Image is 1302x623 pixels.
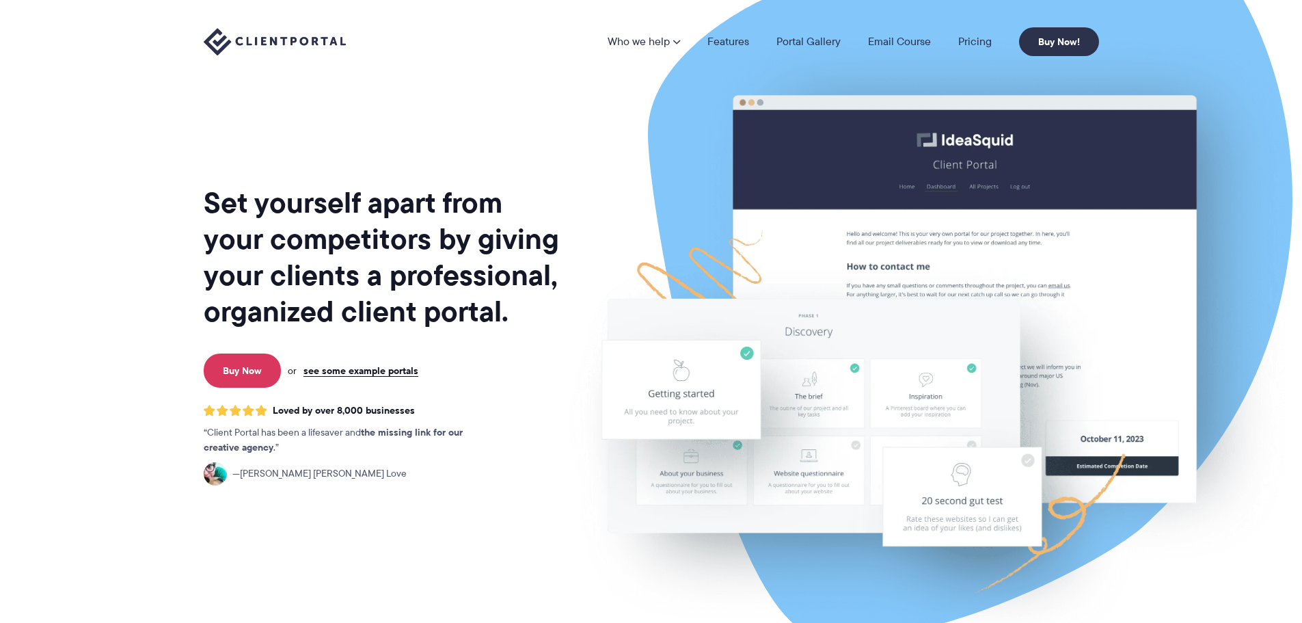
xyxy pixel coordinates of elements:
p: Client Portal has been a lifesaver and . [204,425,491,455]
span: Loved by over 8,000 businesses [273,405,415,416]
a: Buy Now [204,354,281,388]
a: Portal Gallery [776,36,841,47]
a: Buy Now! [1019,27,1099,56]
a: Features [707,36,749,47]
h1: Set yourself apart from your competitors by giving your clients a professional, organized client ... [204,185,562,330]
a: see some example portals [303,364,418,377]
a: Email Course [868,36,931,47]
a: Who we help [608,36,680,47]
span: or [288,364,297,377]
a: Pricing [958,36,992,47]
strong: the missing link for our creative agency [204,425,463,455]
span: [PERSON_NAME] [PERSON_NAME] Love [232,466,407,481]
